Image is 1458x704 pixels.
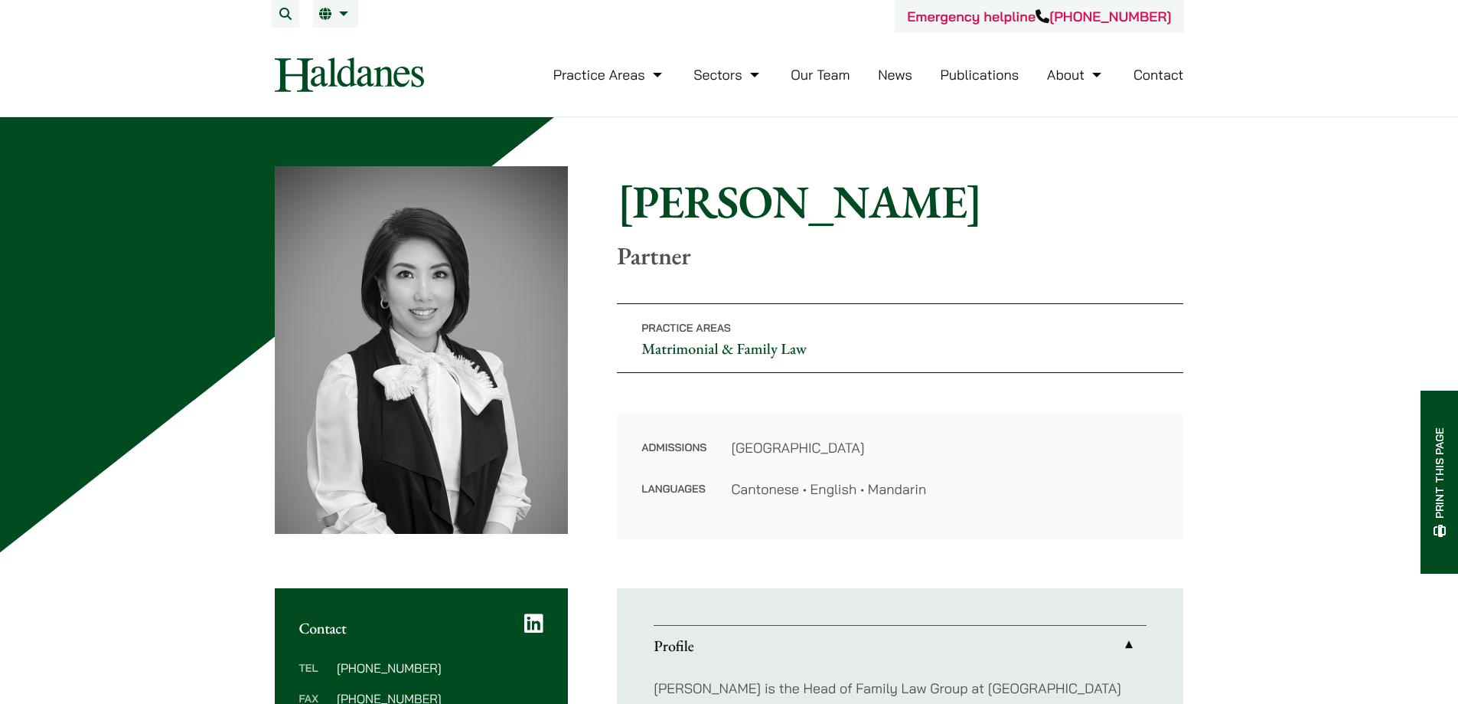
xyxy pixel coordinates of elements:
[878,66,912,83] a: News
[791,66,850,83] a: Our Team
[641,321,731,335] span: Practice Areas
[641,479,706,499] dt: Languages
[1133,66,1184,83] a: Contact
[641,339,807,359] a: Matrimonial & Family Law
[299,662,331,693] dt: Tel
[941,66,1019,83] a: Publications
[299,619,544,637] h2: Contact
[641,437,706,479] dt: Admissions
[731,479,1159,499] dd: Cantonese • English • Mandarin
[731,437,1159,458] dd: [GEOGRAPHIC_DATA]
[337,662,543,674] dd: [PHONE_NUMBER]
[907,8,1171,25] a: Emergency helpline[PHONE_NUMBER]
[1047,66,1105,83] a: About
[319,8,352,20] a: EN
[654,626,1147,666] a: Profile
[693,66,762,83] a: Sectors
[617,241,1183,270] p: Partner
[553,66,666,83] a: Practice Areas
[617,174,1183,229] h1: [PERSON_NAME]
[275,57,424,92] img: Logo of Haldanes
